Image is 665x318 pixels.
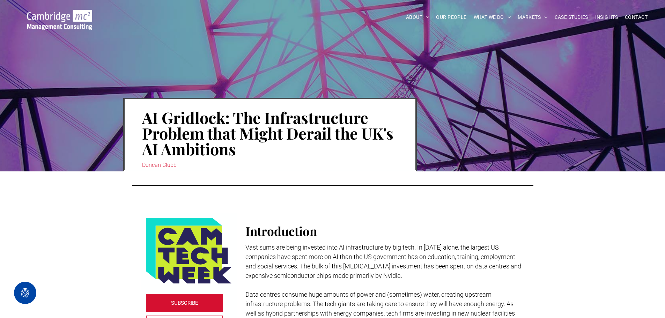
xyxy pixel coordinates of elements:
img: Go to Homepage [27,10,92,30]
a: SUBSCRIBE [146,294,223,312]
a: ABOUT [402,12,433,23]
a: Your Business Transformed | Cambridge Management Consulting [27,11,92,18]
a: WHAT WE DO [470,12,515,23]
a: INSIGHTS [592,12,621,23]
a: CASE STUDIES [551,12,592,23]
a: CONTACT [621,12,651,23]
a: OUR PEOPLE [433,12,470,23]
span: Vast sums are being invested into AI infrastructure by big tech. In [DATE] alone, the largest US ... [245,244,521,279]
a: MARKETS [514,12,551,23]
span: Introduction [245,223,317,239]
img: Logo featuring the words CAM TECH WEEK in bold, dark blue letters on a yellow-green background, w... [146,218,231,283]
h1: AI Gridlock: The Infrastructure Problem that Might Derail the UK's AI Ambitions [142,109,398,157]
span: SUBSCRIBE [171,294,198,312]
div: Duncan Clubb [142,160,398,170]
